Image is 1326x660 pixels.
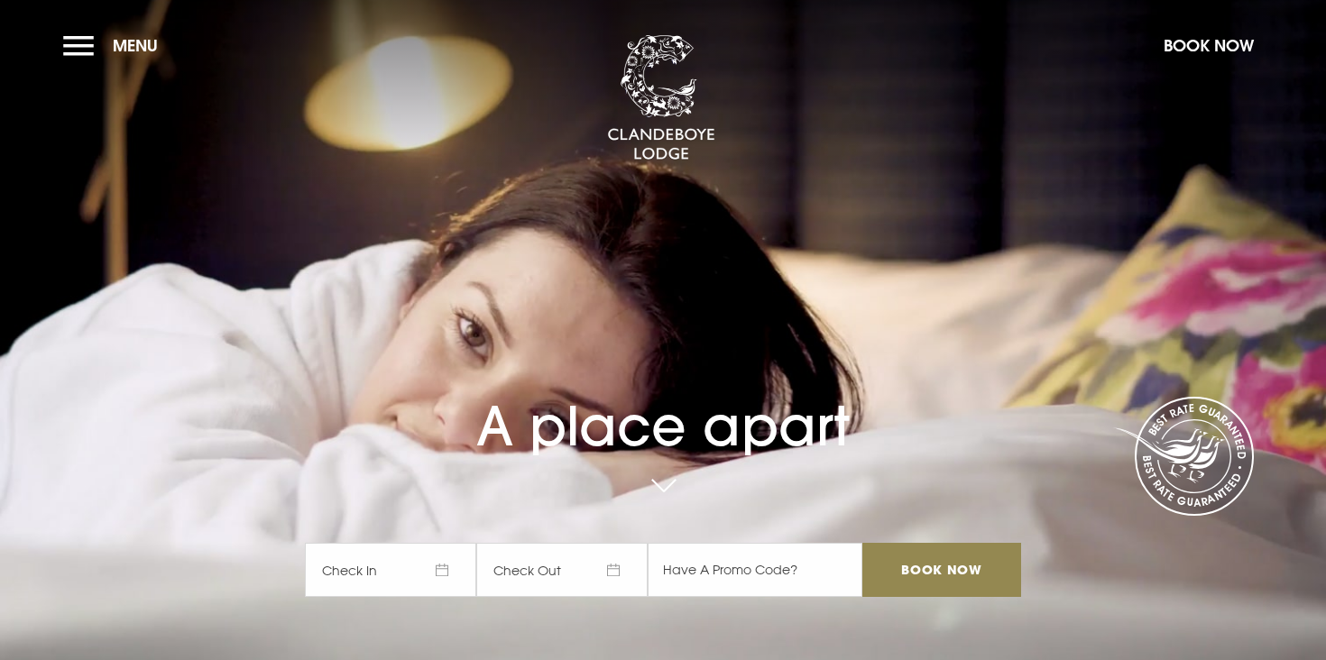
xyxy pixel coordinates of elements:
[63,26,167,65] button: Menu
[305,353,1021,458] h1: A place apart
[862,543,1021,597] input: Book Now
[1155,26,1263,65] button: Book Now
[476,543,648,597] span: Check Out
[305,543,476,597] span: Check In
[113,35,158,56] span: Menu
[648,543,862,597] input: Have A Promo Code?
[607,35,715,161] img: Clandeboye Lodge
